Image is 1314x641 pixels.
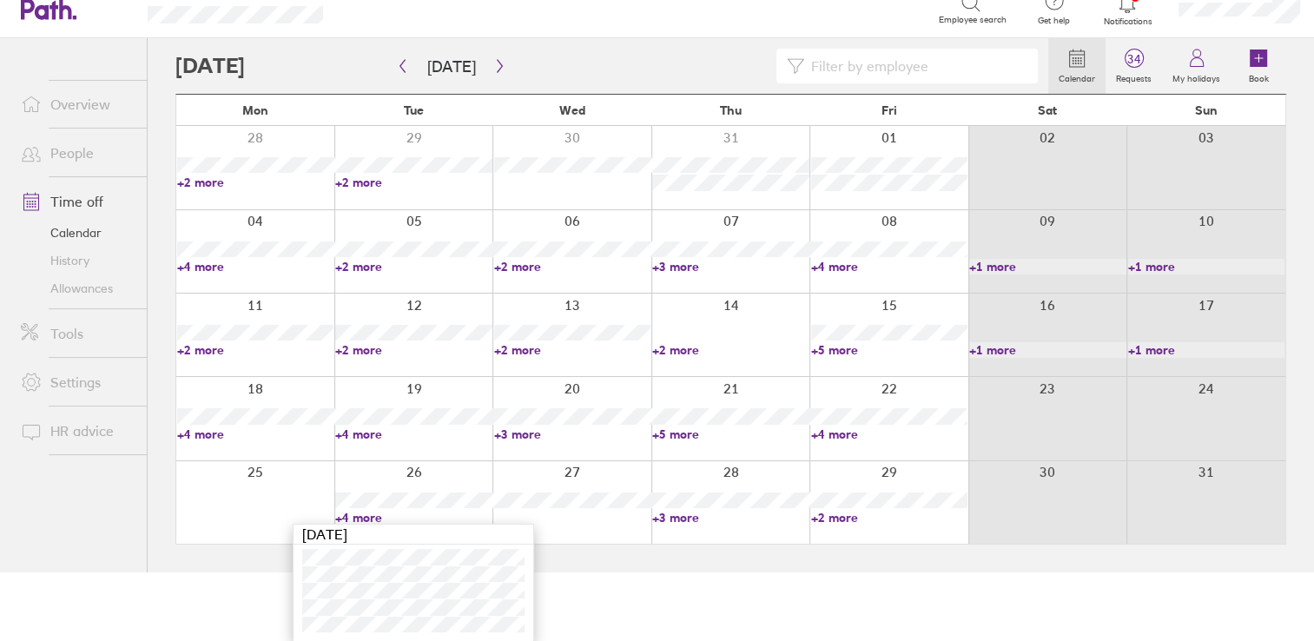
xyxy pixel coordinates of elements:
a: +2 more [811,510,967,525]
a: Calendar [1048,38,1106,94]
a: +3 more [652,259,809,274]
label: Requests [1106,69,1162,84]
a: History [7,247,147,274]
span: Wed [559,103,585,117]
span: Tue [404,103,424,117]
a: +4 more [811,426,967,442]
span: Thu [720,103,742,117]
a: +1 more [969,342,1126,358]
label: Calendar [1048,69,1106,84]
span: Mon [242,103,268,117]
a: Overview [7,87,147,122]
a: Tools [7,316,147,351]
a: Book [1231,38,1286,94]
a: +2 more [494,259,650,274]
a: 34Requests [1106,38,1162,94]
button: [DATE] [413,52,490,81]
span: Sun [1195,103,1218,117]
a: +1 more [1128,259,1284,274]
span: Get help [1026,16,1082,26]
input: Filter by employee [804,50,1028,83]
div: [DATE] [294,525,533,545]
span: Sat [1038,103,1057,117]
a: +2 more [335,259,492,274]
a: +4 more [811,259,967,274]
a: +5 more [811,342,967,358]
a: +2 more [177,175,333,190]
span: 34 [1106,52,1162,66]
span: Employee search [939,15,1007,25]
a: Calendar [7,219,147,247]
a: +2 more [335,175,492,190]
span: Fri [882,103,897,117]
a: +3 more [494,426,650,442]
label: My holidays [1162,69,1231,84]
a: +3 more [652,510,809,525]
a: +4 more [335,426,492,442]
a: +5 more [652,426,809,442]
a: +4 more [335,510,492,525]
span: Notifications [1099,17,1156,27]
a: +2 more [177,342,333,358]
a: My holidays [1162,38,1231,94]
a: Settings [7,365,147,400]
a: +1 more [1128,342,1284,358]
a: +4 more [177,259,333,274]
a: Allowances [7,274,147,302]
a: +4 more [177,426,333,442]
a: HR advice [7,413,147,448]
a: +2 more [335,342,492,358]
a: +2 more [652,342,809,358]
a: +1 more [969,259,1126,274]
a: People [7,135,147,170]
label: Book [1238,69,1279,84]
a: +2 more [494,342,650,358]
a: Time off [7,184,147,219]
